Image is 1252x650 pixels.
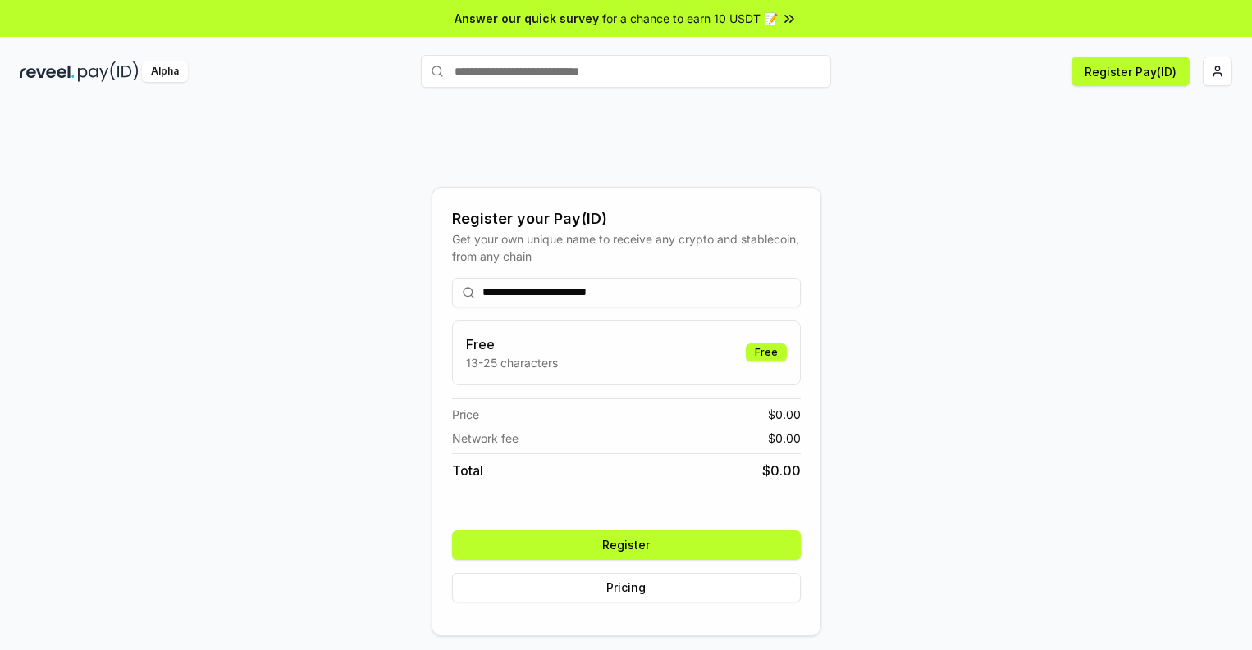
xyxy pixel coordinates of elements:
[452,230,801,265] div: Get your own unique name to receive any crypto and stablecoin, from any chain
[455,10,599,27] span: Answer our quick survey
[452,430,519,447] span: Network fee
[746,343,787,361] div: Free
[20,61,75,82] img: reveel_dark
[466,354,558,371] p: 13-25 characters
[466,334,558,354] h3: Free
[142,61,188,82] div: Alpha
[768,406,801,423] span: $ 0.00
[452,207,801,230] div: Register your Pay(ID)
[762,461,801,480] span: $ 0.00
[452,461,483,480] span: Total
[1072,57,1190,86] button: Register Pay(ID)
[452,406,479,423] span: Price
[78,61,139,82] img: pay_id
[452,573,801,602] button: Pricing
[602,10,778,27] span: for a chance to earn 10 USDT 📝
[768,430,801,447] span: $ 0.00
[452,530,801,560] button: Register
